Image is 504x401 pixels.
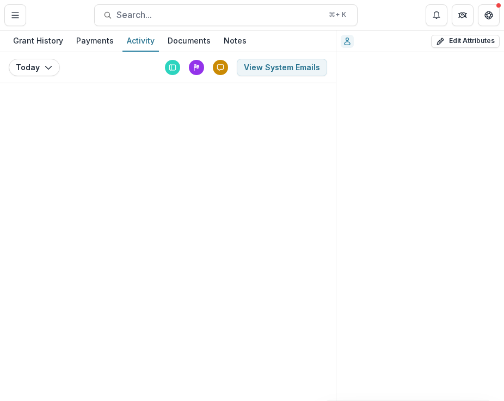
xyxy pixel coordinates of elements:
div: Payments [72,33,118,48]
button: Edit Attributes [431,35,500,48]
span: Search... [116,10,322,20]
div: Documents [163,33,215,48]
button: Today [9,59,60,76]
button: Notifications [426,4,447,26]
div: Notes [219,33,251,48]
button: Partners [452,4,474,26]
div: Activity [122,33,159,48]
button: View System Emails [237,59,327,76]
a: Notes [219,30,251,52]
a: Payments [72,30,118,52]
a: Grant History [9,30,67,52]
button: Toggle Menu [4,4,26,26]
button: Search... [94,4,358,26]
a: Activity [122,30,159,52]
div: ⌘ + K [327,9,348,21]
div: Grant History [9,33,67,48]
button: Get Help [478,4,500,26]
a: Documents [163,30,215,52]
